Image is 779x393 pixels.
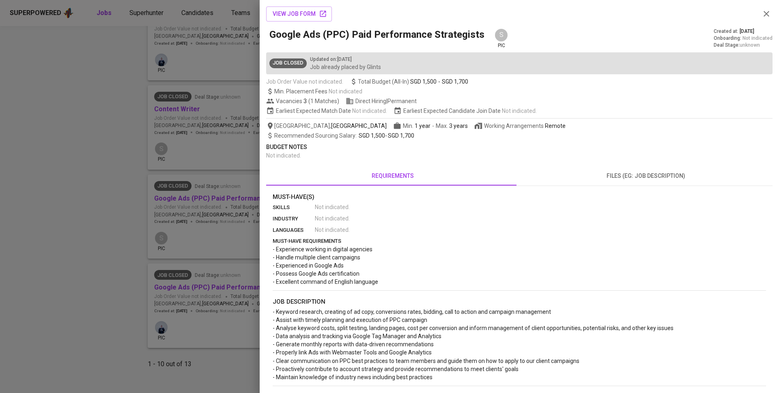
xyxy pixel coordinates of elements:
p: job description [273,297,766,307]
button: view job form [266,6,332,22]
span: requirements [271,171,514,181]
span: Not indicated . [315,203,350,211]
span: - Keyword research, creating of ad copy, conversions rates, bidding, call to action and campaign ... [273,309,674,380]
span: Min. Placement Fees [274,88,362,95]
span: Recommended Sourcing Salary : [274,132,358,139]
p: skills [273,203,315,212]
span: view job form [273,9,325,19]
span: [GEOGRAPHIC_DATA] [331,122,387,130]
span: [DATE] [740,28,754,35]
span: files (eg: job description) [524,171,768,181]
span: Not indicated [742,35,773,42]
span: - [274,132,414,140]
span: - [432,122,434,130]
p: Must-Have(s) [273,192,766,202]
span: - [438,78,440,86]
span: Not indicated . [502,107,537,115]
span: Direct Hiring | Permanent [346,97,417,105]
span: Min. [403,123,430,129]
span: Earliest Expected Match Date [266,107,387,115]
span: Job Order Value not indicated. [266,78,343,86]
p: industry [273,215,315,223]
span: - Experience working in digital agencies - Handle multiple client campaigns - Experienced in Goog... [273,246,378,285]
span: SGD 1,500 [359,132,385,139]
span: unknown [740,42,760,48]
span: Max. [436,123,468,129]
div: pic [494,28,508,49]
span: Not indicated [329,88,362,95]
span: Working Arrangements [474,122,566,130]
p: Updated on : [DATE] [310,56,381,63]
div: S [494,28,508,42]
span: [GEOGRAPHIC_DATA] , [266,122,387,130]
h5: Google Ads (PPC) Paid Performance Strategists [269,28,484,41]
span: Earliest Expected Candidate Join Date [394,107,537,115]
p: languages [273,226,315,234]
span: Not indicated . [266,152,301,159]
div: Deal Stage : [714,42,773,49]
div: Onboarding : [714,35,773,42]
p: Budget Notes [266,143,773,151]
span: Not indicated . [315,214,350,222]
span: Vacancies ( 1 Matches ) [266,97,339,105]
div: Remote [545,122,566,130]
span: SGD 1,700 [388,132,414,139]
span: 3 [302,97,307,105]
p: must-have requirements [273,237,766,245]
span: Not indicated . [352,107,387,115]
span: Not indicated . [315,226,350,234]
div: Created at : [714,28,773,35]
span: SGD 1,700 [442,78,468,86]
span: 3 years [449,123,468,129]
span: Total Budget (All-In) [350,78,468,86]
p: Job already placed by Glints [310,63,381,71]
span: 1 year [415,123,430,129]
span: SGD 1,500 [410,78,437,86]
span: Job Closed [269,59,307,67]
